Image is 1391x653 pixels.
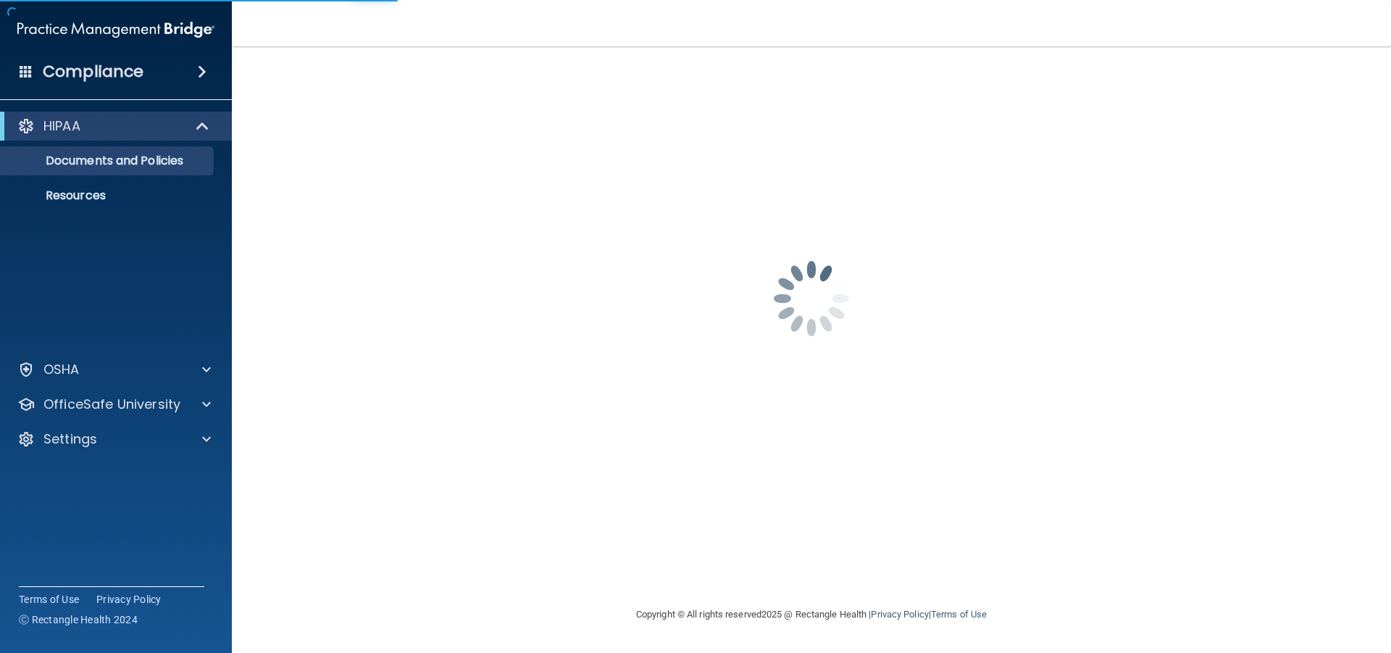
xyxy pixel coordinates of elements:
[43,117,80,135] p: HIPAA
[9,188,207,203] p: Resources
[19,612,138,627] span: Ⓒ Rectangle Health 2024
[547,591,1076,638] div: Copyright © All rights reserved 2025 @ Rectangle Health | |
[871,609,928,620] a: Privacy Policy
[96,592,162,607] a: Privacy Policy
[17,15,214,44] img: PMB logo
[739,226,884,371] img: spinner.e123f6fc.gif
[17,117,210,135] a: HIPAA
[17,431,211,448] a: Settings
[43,396,180,413] p: OfficeSafe University
[43,361,80,378] p: OSHA
[9,154,207,168] p: Documents and Policies
[17,361,211,378] a: OSHA
[43,431,97,448] p: Settings
[17,396,211,413] a: OfficeSafe University
[43,62,143,82] h4: Compliance
[931,609,987,620] a: Terms of Use
[19,592,79,607] a: Terms of Use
